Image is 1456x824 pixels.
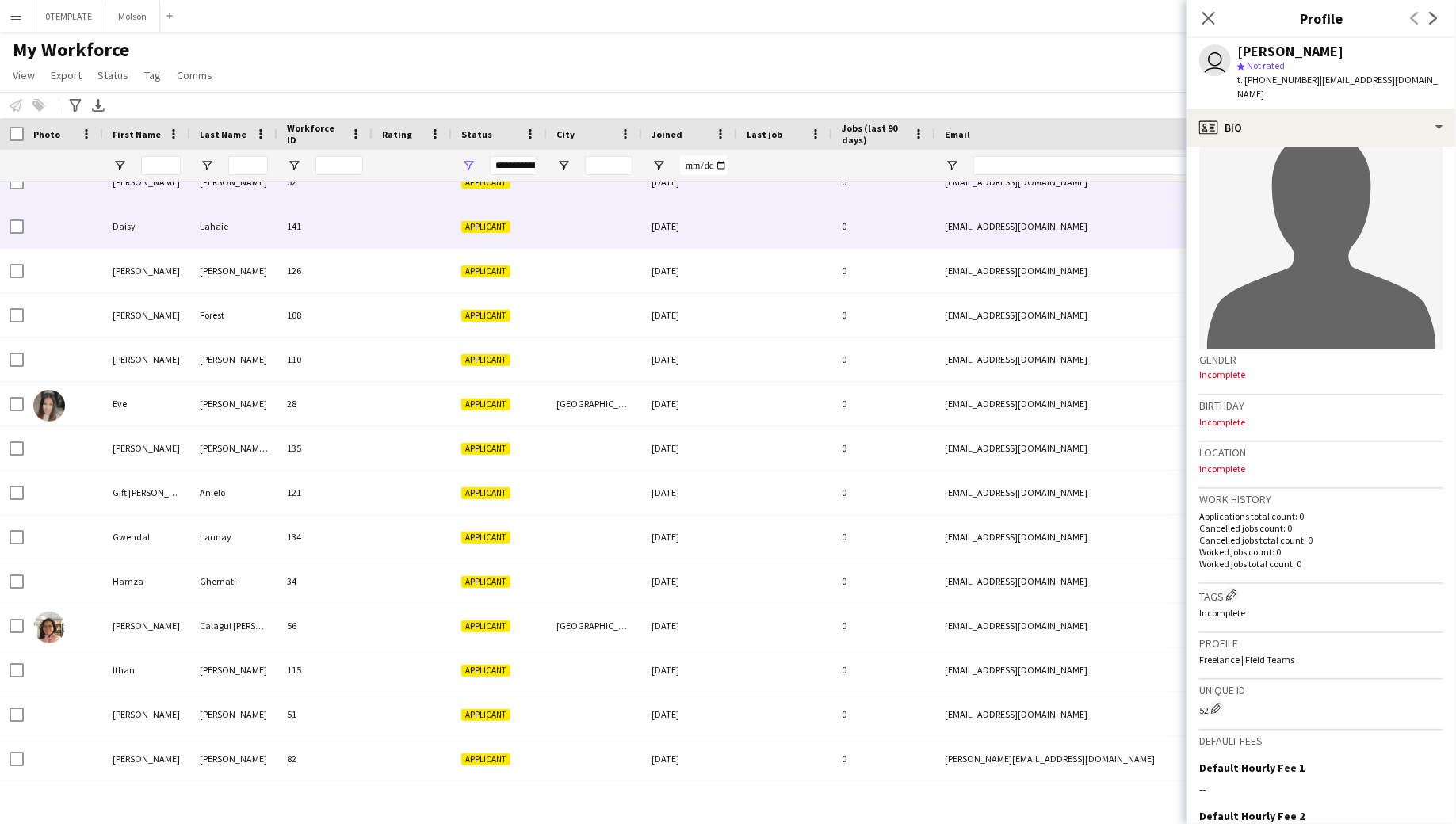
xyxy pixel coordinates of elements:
[461,177,510,189] span: Applicant
[832,293,935,337] div: 0
[1199,534,1443,546] p: Cancelled jobs total count: 0
[642,426,737,470] div: [DATE]
[461,399,510,410] span: Applicant
[1199,510,1443,522] p: Applications total count: 0
[832,382,935,425] div: 0
[190,604,277,647] div: Calagui [PERSON_NAME]
[1199,734,1443,748] h3: Default fees
[277,692,373,736] div: 51
[138,65,167,86] a: Tag
[642,338,737,381] div: [DATE]
[1199,416,1443,428] p: Incomplete
[103,249,190,292] div: [PERSON_NAME]
[832,737,935,780] div: 0
[277,338,373,381] div: 110
[190,338,277,381] div: [PERSON_NAME]
[277,426,373,470] div: 135
[642,737,737,780] div: [DATE]
[103,604,190,647] div: [PERSON_NAME]
[141,156,181,175] input: First Name Filter Input
[1247,59,1285,71] span: Not rated
[461,665,510,677] span: Applicant
[652,128,682,140] span: Joined
[1199,368,1245,380] span: Incomplete
[91,65,135,86] a: Status
[190,293,277,337] div: Forest
[585,156,632,175] input: City Filter Input
[461,128,492,140] span: Status
[277,737,373,780] div: 82
[461,532,510,544] span: Applicant
[103,204,190,248] div: Daisy
[461,354,510,366] span: Applicant
[103,559,190,603] div: Hamza
[103,648,190,692] div: Ithan
[190,160,277,204] div: [PERSON_NAME]
[935,160,1252,204] div: [EMAIL_ADDRESS][DOMAIN_NAME]
[556,158,571,173] button: Open Filter Menu
[44,65,88,86] a: Export
[103,471,190,514] div: Gift [PERSON_NAME]
[642,515,737,559] div: [DATE]
[1199,558,1443,570] p: Worked jobs total count: 0
[103,737,190,780] div: [PERSON_NAME]
[642,160,737,204] div: [DATE]
[461,443,510,455] span: Applicant
[277,160,373,204] div: 52
[1199,353,1443,367] h3: Gender
[1199,445,1443,460] h3: Location
[1199,463,1443,475] p: Incomplete
[1199,782,1443,796] div: --
[190,737,277,780] div: [PERSON_NAME]
[13,68,35,82] span: View
[935,338,1252,381] div: [EMAIL_ADDRESS][DOMAIN_NAME]
[103,426,190,470] div: [PERSON_NAME]
[935,471,1252,514] div: [EMAIL_ADDRESS][DOMAIN_NAME]
[228,156,268,175] input: Last Name Filter Input
[1199,683,1443,697] h3: Unique ID
[642,692,737,736] div: [DATE]
[33,390,65,422] img: Eve DeLaRosa
[945,158,959,173] button: Open Filter Menu
[103,382,190,425] div: Eve
[935,692,1252,736] div: [EMAIL_ADDRESS][DOMAIN_NAME]
[832,515,935,559] div: 0
[747,128,782,140] span: Last job
[287,158,301,173] button: Open Filter Menu
[105,1,160,32] button: Molson
[642,249,737,292] div: [DATE]
[935,737,1252,780] div: [PERSON_NAME][EMAIL_ADDRESS][DOMAIN_NAME]
[1237,44,1343,59] div: [PERSON_NAME]
[32,1,105,32] button: 0TEMPLATE
[190,426,277,470] div: [PERSON_NAME] [PERSON_NAME]
[547,604,642,647] div: [GEOGRAPHIC_DATA]
[277,382,373,425] div: 28
[277,515,373,559] div: 134
[973,156,1243,175] input: Email Filter Input
[547,382,642,425] div: [GEOGRAPHIC_DATA][PERSON_NAME]
[33,612,65,643] img: Irene Calagui Painchaud
[842,122,907,146] span: Jobs (last 90 days)
[642,604,737,647] div: [DATE]
[144,68,161,82] span: Tag
[461,221,510,233] span: Applicant
[935,559,1252,603] div: [EMAIL_ADDRESS][DOMAIN_NAME]
[832,692,935,736] div: 0
[642,559,737,603] div: [DATE]
[461,158,476,173] button: Open Filter Menu
[935,515,1252,559] div: [EMAIL_ADDRESS][DOMAIN_NAME]
[103,692,190,736] div: [PERSON_NAME]
[89,96,108,115] app-action-btn: Export XLSX
[277,604,373,647] div: 56
[461,753,510,765] span: Applicant
[177,68,212,82] span: Comms
[200,128,246,140] span: Last Name
[1199,399,1443,413] h3: Birthday
[832,559,935,603] div: 0
[1237,74,1320,86] span: t. [PHONE_NUMBER]
[66,96,85,115] app-action-btn: Advanced filters
[642,471,737,514] div: [DATE]
[315,156,363,175] input: Workforce ID Filter Input
[832,338,935,381] div: 0
[935,382,1252,425] div: [EMAIL_ADDRESS][DOMAIN_NAME]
